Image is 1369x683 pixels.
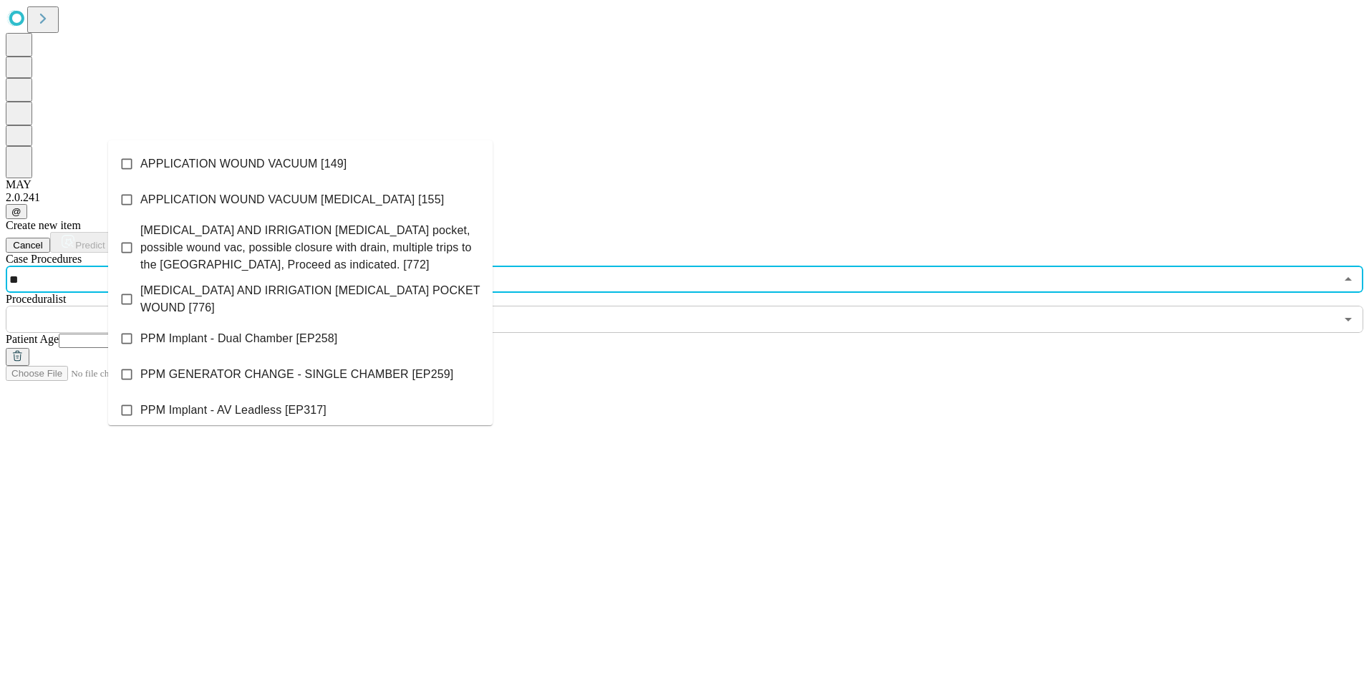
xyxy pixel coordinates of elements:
button: Predict [50,232,116,253]
button: @ [6,204,27,219]
button: Close [1338,269,1358,289]
button: Cancel [6,238,50,253]
div: MAY [6,178,1363,191]
span: APPLICATION WOUND VACUUM [MEDICAL_DATA] [155] [140,191,444,208]
span: PPM GENERATOR CHANGE - SINGLE CHAMBER [EP259] [140,366,453,383]
span: [MEDICAL_DATA] AND IRRIGATION [MEDICAL_DATA] POCKET WOUND [776] [140,282,481,316]
span: APPLICATION WOUND VACUUM [149] [140,155,347,173]
span: Create new item [6,219,81,231]
span: PPM Implant - AV Leadless [EP317] [140,402,326,419]
span: Cancel [13,240,43,251]
span: Proceduralist [6,293,66,305]
span: Scheduled Procedure [6,253,82,265]
span: PPM Implant - Dual Chamber [EP258] [140,330,337,347]
span: [MEDICAL_DATA] AND IRRIGATION [MEDICAL_DATA] pocket, possible wound vac, possible closure with dr... [140,222,481,273]
span: @ [11,206,21,217]
span: Predict [75,240,105,251]
span: Patient Age [6,333,59,345]
div: 2.0.241 [6,191,1363,204]
button: Open [1338,309,1358,329]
